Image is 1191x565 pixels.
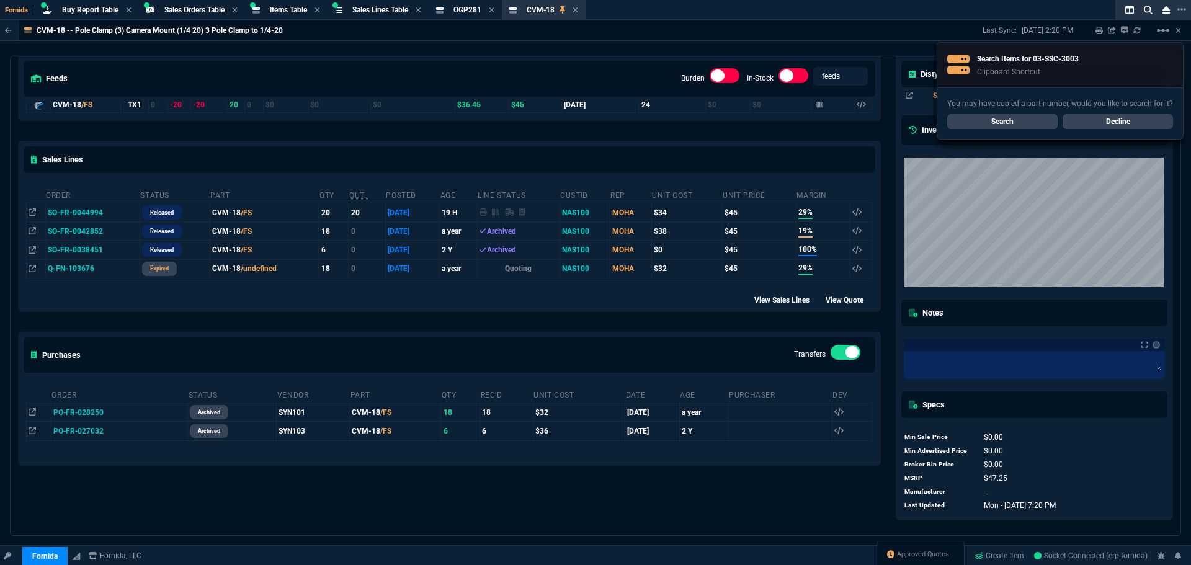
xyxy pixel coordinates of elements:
td: $36 [533,422,625,440]
th: Line Status [477,185,560,203]
p: archived [198,407,220,417]
td: NAS100 [560,259,610,278]
td: CVM-18 [210,222,319,241]
span: 0 [984,460,1003,469]
div: $0 [654,244,720,256]
td: $45 [722,203,796,222]
nx-icon: Split Panels [1120,2,1139,17]
td: a year [440,259,478,278]
p: Search Items for 03-SSC-3003 [977,53,1079,65]
td: -20 [190,97,227,112]
td: a year [440,222,478,241]
nx-icon: Close Workbench [1158,2,1175,17]
p: archived [198,426,220,436]
th: Order [51,385,187,403]
nx-icon: Close Tab [489,6,494,16]
td: 19 H [440,203,478,222]
span: /FS [241,246,252,254]
nx-icon: Close Tab [126,6,132,16]
nx-icon: Close Tab [573,6,578,16]
nx-icon: Close Tab [416,6,421,16]
span: Fornida [5,6,33,14]
td: $36.45 [455,97,509,112]
th: Unit Cost [651,185,722,203]
span: CVM-18 [527,6,555,14]
tr: undefined [904,458,1057,471]
td: 6 [480,422,533,440]
a: msbcCompanyName [85,550,145,561]
td: $45 [722,259,796,278]
td: Broker Bin Price [904,458,972,471]
p: Quoting [480,263,558,274]
nx-icon: Open In Opposite Panel [29,246,36,254]
td: MOHA [610,203,651,222]
label: In-Stock [747,73,774,82]
span: 29% [798,262,813,275]
td: $0 [750,97,811,112]
nx-icon: Open In Opposite Panel [29,427,36,435]
td: SYN101 [277,403,350,422]
span: /FS [241,227,252,236]
td: 18 [441,403,480,422]
td: CVM-18 [210,241,319,259]
th: Unit Cost [533,385,625,403]
td: 2 Y [440,241,478,259]
nx-icon: Close Tab [232,6,238,16]
th: Rec'd [480,385,533,403]
nx-icon: Search [1139,2,1158,17]
th: Status [188,385,277,403]
label: Burden [681,73,705,82]
nx-fornida-value: PO-FR-028250 [53,407,185,418]
td: 0 [148,97,167,112]
span: /FS [81,100,92,109]
p: Released [150,245,174,255]
td: MOHA [610,222,651,241]
td: SO-FR-0042852 [45,222,140,241]
div: View Sales Lines [754,293,821,306]
td: 20 [349,203,385,222]
th: QTY [319,185,349,203]
td: 18 [319,259,349,278]
th: Posted [385,185,439,203]
td: $45 [509,97,562,112]
td: MSRP [904,471,972,485]
span: /undefined [241,264,277,273]
span: 100% [798,244,817,256]
td: SO-FR-0038451 [45,241,140,259]
h5: Disty [909,68,938,80]
td: 24 [639,97,706,112]
th: Dev [832,385,872,403]
p: Released [150,208,174,218]
td: [DATE] [625,422,679,440]
div: $38 [654,226,720,237]
tr: undefined [904,471,1057,485]
th: Qty [441,385,480,403]
td: 6 [441,422,480,440]
th: Vendor [277,385,350,403]
div: View Quote [826,293,875,306]
td: 0 [245,97,264,112]
div: In-Stock [778,68,808,88]
p: Last Sync: [983,25,1022,35]
h5: feeds [31,73,68,84]
td: [DATE] [385,259,439,278]
td: 0 [349,259,385,278]
td: 6 [319,241,349,259]
td: NAS100 [560,241,610,259]
th: Unit Price [722,185,796,203]
td: 20 [227,97,245,112]
tr: undefined [904,444,1057,458]
nx-fornida-value: PO-FR-027032 [53,425,185,437]
td: CVM-18 [210,203,319,222]
span: 47.25 [984,474,1007,483]
td: 18 [319,222,349,241]
td: CVM-18 [350,403,441,422]
td: $0 [308,97,371,112]
span: -- [984,487,988,496]
th: Age [679,385,728,403]
a: Decline [1063,114,1173,129]
tr: undefined [904,430,1057,444]
td: MOHA [610,241,651,259]
nx-icon: Open In Opposite Panel [29,227,36,236]
a: 53VSkp2KGrQU0AgJAADV [1034,550,1148,561]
